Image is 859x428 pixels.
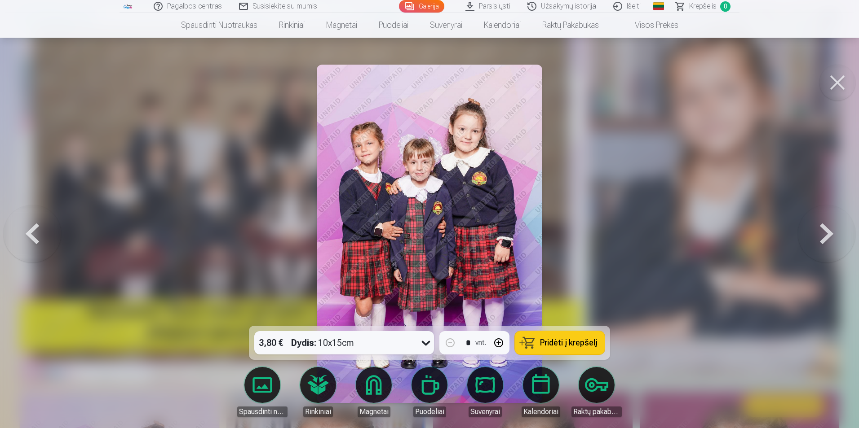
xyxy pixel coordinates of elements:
a: Suvenyrai [419,13,473,38]
div: 10x15cm [291,331,354,354]
a: Rinkiniai [293,367,343,417]
img: /fa2 [123,4,133,9]
div: Kalendoriai [522,406,560,417]
div: Rinkiniai [303,406,333,417]
a: Visos prekės [610,13,689,38]
a: Raktų pakabukas [531,13,610,38]
div: Puodeliai [413,406,446,417]
a: Raktų pakabukas [571,367,622,417]
button: Pridėti į krepšelį [515,331,605,354]
div: vnt. [475,337,486,348]
a: Magnetai [315,13,368,38]
div: Spausdinti nuotraukas [237,406,288,417]
a: Magnetai [349,367,399,417]
span: 0 [720,1,731,12]
a: Puodeliai [404,367,455,417]
strong: Dydis : [291,336,316,349]
div: Magnetai [358,406,390,417]
div: Raktų pakabukas [571,406,622,417]
a: Spausdinti nuotraukas [170,13,268,38]
div: 3,80 € [254,331,288,354]
span: Krepšelis [689,1,717,12]
a: Suvenyrai [460,367,510,417]
a: Spausdinti nuotraukas [237,367,288,417]
span: Pridėti į krepšelį [540,339,598,347]
div: Suvenyrai [469,406,502,417]
a: Kalendoriai [473,13,531,38]
a: Rinkiniai [268,13,315,38]
a: Kalendoriai [516,367,566,417]
a: Puodeliai [368,13,419,38]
